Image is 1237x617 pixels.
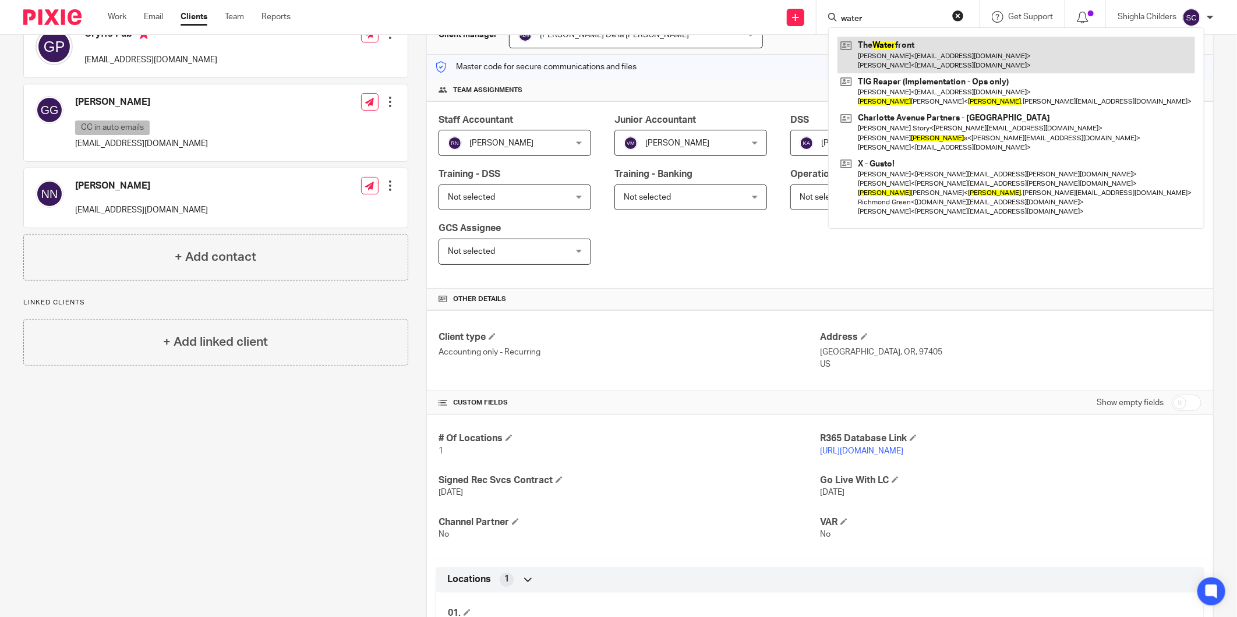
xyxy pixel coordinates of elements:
[820,530,830,538] span: No
[36,96,63,124] img: svg%3E
[439,398,820,407] h4: CUSTOM FIELDS
[1182,8,1201,27] img: svg%3E
[439,530,449,538] span: No
[75,138,208,150] p: [EMAIL_ADDRESS][DOMAIN_NAME]
[821,139,885,147] span: [PERSON_NAME]
[820,346,1201,358] p: [GEOGRAPHIC_DATA], OR, 97405
[469,139,533,147] span: [PERSON_NAME]
[448,136,462,150] img: svg%3E
[820,447,903,455] a: [URL][DOMAIN_NAME]
[439,474,820,487] h4: Signed Rec Svcs Contract
[108,11,126,23] a: Work
[952,10,964,22] button: Clear
[23,9,82,25] img: Pixie
[439,516,820,529] h4: Channel Partner
[453,86,522,95] span: Team assignments
[163,333,268,351] h4: + Add linked client
[439,169,500,179] span: Training - DSS
[84,28,217,42] h4: Gryffs Pub
[518,28,532,42] img: svg%3E
[540,31,690,39] span: [PERSON_NAME] De la [PERSON_NAME]
[23,298,408,307] p: Linked clients
[820,432,1201,445] h4: R365 Database Link
[84,54,217,66] p: [EMAIL_ADDRESS][DOMAIN_NAME]
[75,96,208,108] h4: [PERSON_NAME]
[624,193,671,201] span: Not selected
[614,169,692,179] span: Training - Banking
[75,180,208,192] h4: [PERSON_NAME]
[820,474,1201,487] h4: Go Live With LC
[36,28,73,65] img: svg%3E
[75,120,150,135] p: CC in auto emails
[439,488,463,497] span: [DATE]
[181,11,207,23] a: Clients
[439,29,497,41] h3: Client manager
[439,432,820,445] h4: # Of Locations
[225,11,244,23] a: Team
[820,516,1201,529] h4: VAR
[1118,11,1176,23] p: Shighla Childers
[439,331,820,343] h4: Client type
[453,295,506,304] span: Other details
[624,136,638,150] img: svg%3E
[614,115,696,125] span: Junior Accountant
[36,180,63,208] img: svg%3E
[820,488,844,497] span: [DATE]
[75,204,208,216] p: [EMAIL_ADDRESS][DOMAIN_NAME]
[1097,397,1164,409] label: Show empty fields
[790,115,809,125] span: DSS
[820,359,1201,370] p: US
[800,193,847,201] span: Not selected
[1008,13,1053,21] span: Get Support
[261,11,291,23] a: Reports
[439,447,443,455] span: 1
[645,139,709,147] span: [PERSON_NAME]
[504,573,509,585] span: 1
[439,115,513,125] span: Staff Accountant
[175,248,256,266] h4: + Add contact
[448,247,495,256] span: Not selected
[800,136,814,150] img: svg%3E
[144,11,163,23] a: Email
[439,346,820,358] p: Accounting only - Recurring
[790,169,878,179] span: Operations support
[436,61,637,73] p: Master code for secure communications and files
[447,573,491,586] span: Locations
[820,331,1201,343] h4: Address
[840,14,945,24] input: Search
[448,193,495,201] span: Not selected
[439,224,501,233] span: GCS Assignee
